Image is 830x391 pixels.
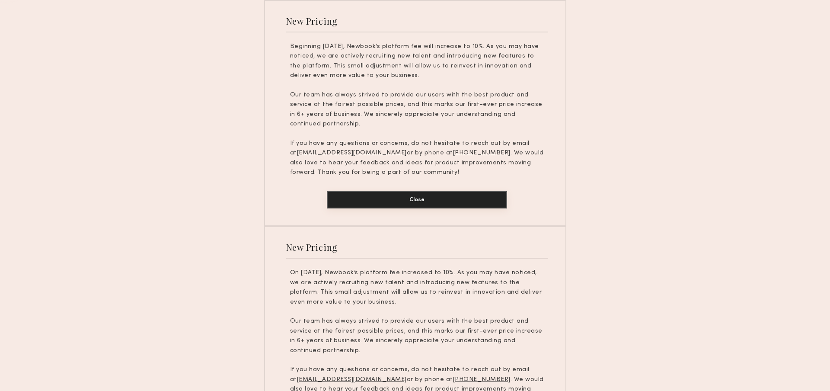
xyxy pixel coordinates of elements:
[290,139,544,178] p: If you have any questions or concerns, do not hesitate to reach out by email at or by phone at . ...
[327,191,507,208] button: Close
[290,90,544,129] p: Our team has always strived to provide our users with the best product and service at the fairest...
[297,150,407,156] u: [EMAIL_ADDRESS][DOMAIN_NAME]
[286,241,338,253] div: New Pricing
[297,377,407,382] u: [EMAIL_ADDRESS][DOMAIN_NAME]
[290,317,544,356] p: Our team has always strived to provide our users with the best product and service at the fairest...
[286,15,338,27] div: New Pricing
[453,150,511,156] u: [PHONE_NUMBER]
[453,377,511,382] u: [PHONE_NUMBER]
[290,268,544,307] p: On [DATE], Newbook’s platform fee increased to 10%. As you may have noticed, we are actively recr...
[290,42,544,81] p: Beginning [DATE], Newbook’s platform fee will increase to 10%. As you may have noticed, we are ac...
